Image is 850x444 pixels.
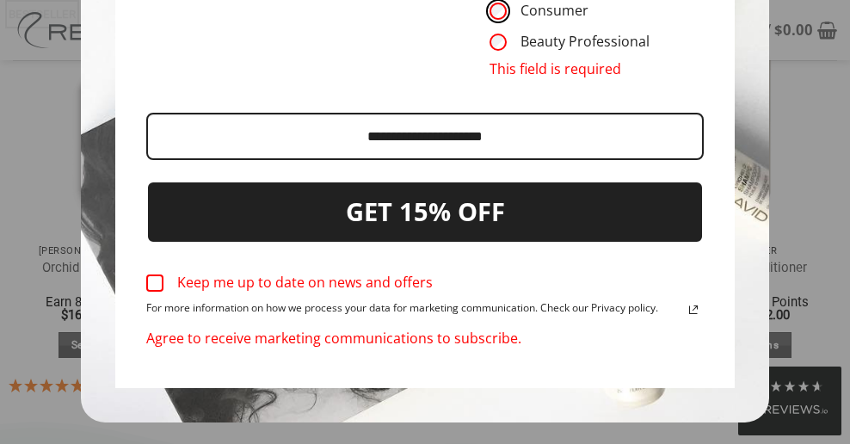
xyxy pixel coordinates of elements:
[490,3,650,20] label: Consumer
[146,113,704,160] input: Email field
[490,34,650,51] label: Beauty Professional
[177,274,433,291] div: Keep me up to date on news and offers
[146,302,658,320] span: For more information on how we process your data for marketing communication. Check our Privacy p...
[490,51,650,88] div: This field is required
[146,320,704,357] div: Agree to receive marketing communications to subscribe.
[146,181,704,244] button: GET 15% OFF
[683,299,704,320] svg: link icon
[683,299,704,320] a: Read our Privacy Policy
[490,3,507,20] input: Consumer
[490,34,507,51] input: Beauty Professional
